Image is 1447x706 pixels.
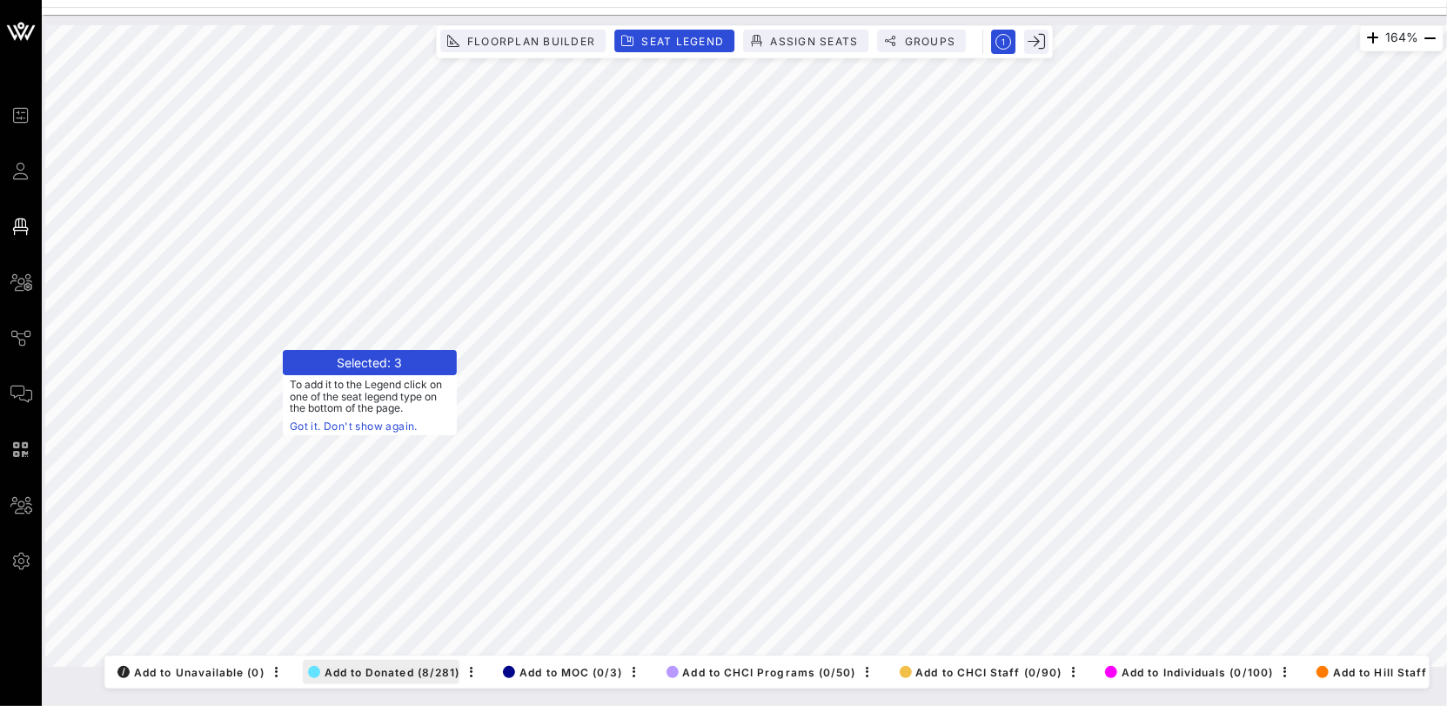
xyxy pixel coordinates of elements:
[900,666,1062,679] span: Add to CHCI Staff (0/90)
[877,30,966,52] button: Groups
[743,30,868,52] button: Assign Seats
[117,666,265,679] span: Add to Unavailable (0)
[1100,660,1273,684] button: Add to Individuals (0/100)
[117,666,130,678] div: /
[112,660,265,684] button: /Add to Unavailable (0)
[1105,666,1273,679] span: Add to Individuals (0/100)
[640,35,724,48] span: Seat Legend
[894,660,1062,684] button: Add to CHCI Staff (0/90)
[661,660,856,684] button: Add to CHCI Programs (0/50)
[903,35,955,48] span: Groups
[290,418,450,435] a: Got it. Don't show again.
[283,350,457,375] header: Selected: 3
[614,30,734,52] button: Seat Legend
[308,666,460,679] span: Add to Donated (8/281)
[498,660,622,684] button: Add to MOC (0/3)
[283,375,457,435] span: To add it to the Legend click on one of the seat legend type on the bottom of the page.
[303,660,460,684] button: Add to Donated (8/281)
[440,30,606,52] button: Floorplan Builder
[667,666,856,679] span: Add to CHCI Programs (0/50)
[1360,25,1444,51] div: 164%
[466,35,595,48] span: Floorplan Builder
[503,666,622,679] span: Add to MOC (0/3)
[769,35,858,48] span: Assign Seats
